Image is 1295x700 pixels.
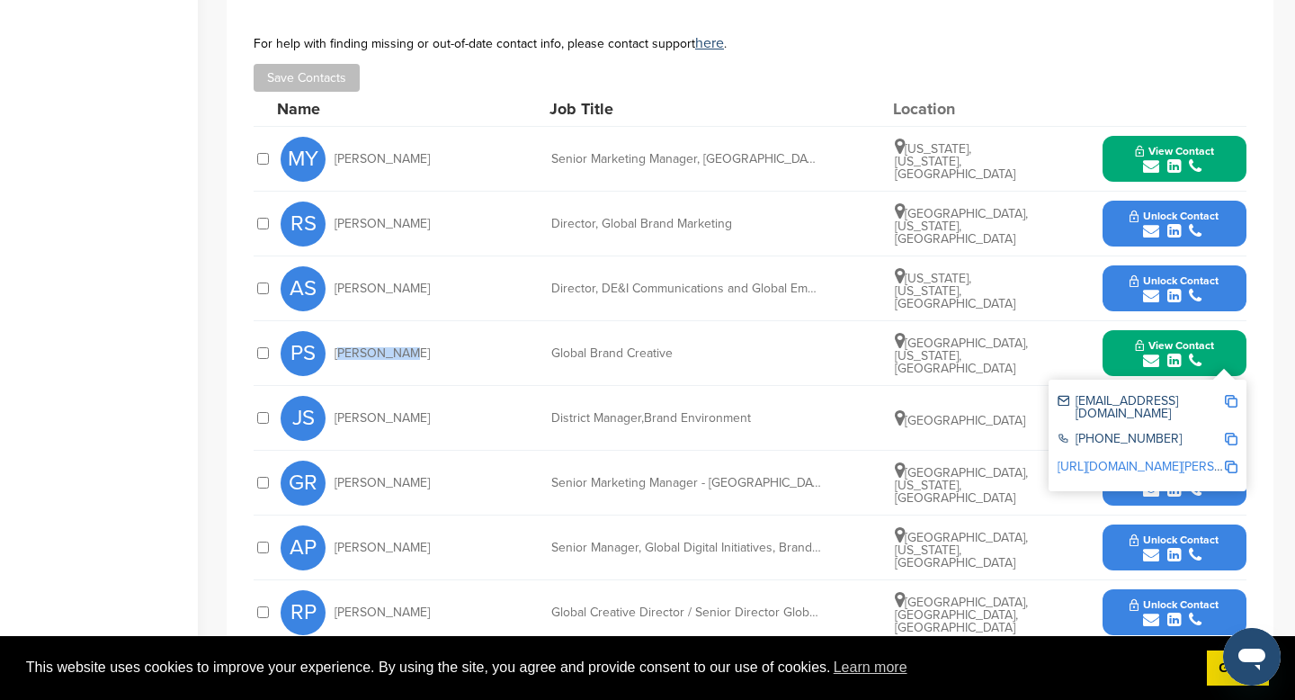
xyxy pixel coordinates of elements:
span: [GEOGRAPHIC_DATA] [895,413,1025,428]
span: [PERSON_NAME] [335,153,430,166]
span: [GEOGRAPHIC_DATA], [GEOGRAPHIC_DATA], [GEOGRAPHIC_DATA] [895,595,1028,635]
span: [GEOGRAPHIC_DATA], [US_STATE], [GEOGRAPHIC_DATA] [895,336,1028,376]
span: [PERSON_NAME] [335,412,430,425]
div: Director, DE&I Communications and Global Employer Brand [551,283,821,295]
span: [PERSON_NAME] [335,347,430,360]
span: Unlock Contact [1130,534,1219,546]
span: Unlock Contact [1130,274,1219,287]
a: learn more about cookies [831,654,910,681]
div: Name [277,101,475,117]
span: [GEOGRAPHIC_DATA], [US_STATE], [GEOGRAPHIC_DATA] [895,206,1028,247]
div: For help with finding missing or out-of-date contact info, please contact support . [254,36,1246,50]
span: [GEOGRAPHIC_DATA], [US_STATE], [GEOGRAPHIC_DATA] [895,465,1028,506]
button: View Contact [1113,327,1236,381]
span: [PERSON_NAME] [335,606,430,619]
div: Location [893,101,1028,117]
img: Copy [1225,433,1237,445]
span: [US_STATE], [US_STATE], [GEOGRAPHIC_DATA] [895,141,1015,182]
button: Unlock Contact [1108,262,1240,316]
span: JS [281,396,326,441]
span: RP [281,590,326,635]
button: View Contact [1113,132,1236,186]
span: Unlock Contact [1130,598,1219,611]
div: Global Brand Creative [551,347,821,360]
div: Senior Marketing Manager - [GEOGRAPHIC_DATA] Wholesale Brand Marketing [551,477,821,489]
div: [PHONE_NUMBER] [1058,433,1224,448]
span: RS [281,202,326,247]
a: dismiss cookie message [1207,651,1269,687]
span: AP [281,525,326,570]
div: [EMAIL_ADDRESS][DOMAIN_NAME] [1058,395,1224,420]
a: [URL][DOMAIN_NAME][PERSON_NAME] [1058,459,1277,474]
span: View Contact [1135,339,1214,352]
img: Copy [1225,395,1237,408]
button: Save Contacts [254,64,360,92]
div: Senior Marketing Manager, [GEOGRAPHIC_DATA] Brand [551,153,821,166]
span: Unlock Contact [1130,210,1219,222]
a: here [695,34,724,52]
div: District Manager,Brand Environment [551,412,821,425]
span: [PERSON_NAME] [335,218,430,230]
span: [PERSON_NAME] [335,477,430,489]
button: Unlock Contact [1108,197,1240,251]
div: Senior Manager, Global Digital Initiatives, Brand Marketing [551,542,821,554]
span: View Contact [1135,145,1214,157]
button: Unlock Contact [1108,521,1240,575]
span: AS [281,266,326,311]
span: This website uses cookies to improve your experience. By using the site, you agree and provide co... [26,654,1192,681]
button: Unlock Contact [1108,586,1240,640]
div: Global Creative Director / Senior Director Global Brand Creative [551,606,821,619]
span: PS [281,331,326,376]
img: Copy [1225,461,1237,473]
div: Director, Global Brand Marketing [551,218,821,230]
span: GR [281,461,326,506]
div: Job Title [549,101,819,117]
span: [PERSON_NAME] [335,542,430,554]
iframe: Button to launch messaging window [1223,628,1281,686]
span: MY [281,137,326,182]
span: [PERSON_NAME] [335,283,430,295]
span: [GEOGRAPHIC_DATA], [US_STATE], [GEOGRAPHIC_DATA] [895,530,1028,570]
span: [US_STATE], [US_STATE], [GEOGRAPHIC_DATA] [895,271,1015,311]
